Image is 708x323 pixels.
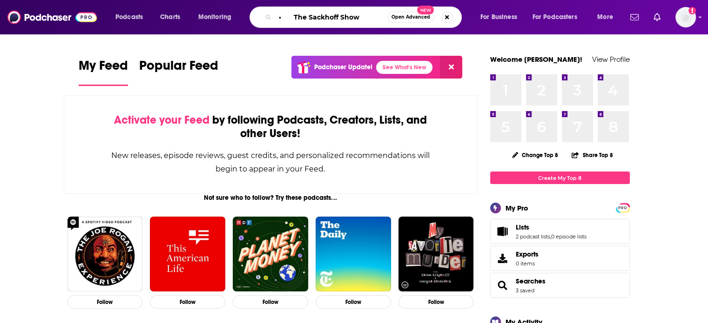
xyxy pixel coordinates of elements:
[592,55,630,64] a: View Profile
[516,233,550,240] a: 2 podcast lists
[111,149,431,176] div: New releases, episode reviews, guest credits, and personalized recommendations will begin to appe...
[79,58,128,79] span: My Feed
[154,10,186,25] a: Charts
[316,295,391,309] button: Follow
[109,10,155,25] button: open menu
[67,217,143,292] img: The Joe Rogan Experience
[115,11,143,24] span: Podcasts
[516,277,546,285] a: Searches
[533,11,577,24] span: For Podcasters
[150,217,225,292] img: This American Life
[627,9,642,25] a: Show notifications dropdown
[111,113,431,140] div: by following Podcasts, Creators, Lists, and other Users!
[67,295,143,309] button: Follow
[233,295,308,309] button: Follow
[550,233,551,240] span: ,
[258,7,471,28] div: Search podcasts, credits, & more...
[675,7,696,27] span: Logged in as gbrussel
[480,11,517,24] span: For Business
[139,58,218,86] a: Popular Feed
[526,10,591,25] button: open menu
[617,204,628,211] span: PRO
[516,287,534,294] a: 3 saved
[493,252,512,265] span: Exports
[597,11,613,24] span: More
[516,250,539,258] span: Exports
[617,204,628,211] a: PRO
[490,246,630,271] a: Exports
[139,58,218,79] span: Popular Feed
[474,10,529,25] button: open menu
[275,10,387,25] input: Search podcasts, credits, & more...
[417,6,434,14] span: New
[516,260,539,267] span: 0 items
[7,8,97,26] img: Podchaser - Follow, Share and Rate Podcasts
[114,113,209,127] span: Activate your Feed
[516,223,529,231] span: Lists
[516,223,587,231] a: Lists
[490,273,630,298] span: Searches
[79,58,128,86] a: My Feed
[314,63,372,71] p: Podchaser Update!
[571,146,613,164] button: Share Top 8
[376,61,432,74] a: See What's New
[490,171,630,184] a: Create My Top 8
[192,10,243,25] button: open menu
[506,204,528,212] div: My Pro
[391,15,430,20] span: Open Advanced
[233,217,308,292] img: Planet Money
[64,194,478,202] div: Not sure who to follow? Try these podcasts...
[490,219,630,244] span: Lists
[150,295,225,309] button: Follow
[675,7,696,27] img: User Profile
[591,10,625,25] button: open menu
[198,11,231,24] span: Monitoring
[551,233,587,240] a: 0 episode lists
[490,55,582,64] a: Welcome [PERSON_NAME]!
[675,7,696,27] button: Show profile menu
[387,12,434,23] button: Open AdvancedNew
[688,7,696,14] svg: Add a profile image
[493,225,512,238] a: Lists
[398,217,474,292] img: My Favorite Murder with Karen Kilgariff and Georgia Hardstark
[398,295,474,309] button: Follow
[160,11,180,24] span: Charts
[493,279,512,292] a: Searches
[506,149,564,161] button: Change Top 8
[316,217,391,292] img: The Daily
[650,9,664,25] a: Show notifications dropdown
